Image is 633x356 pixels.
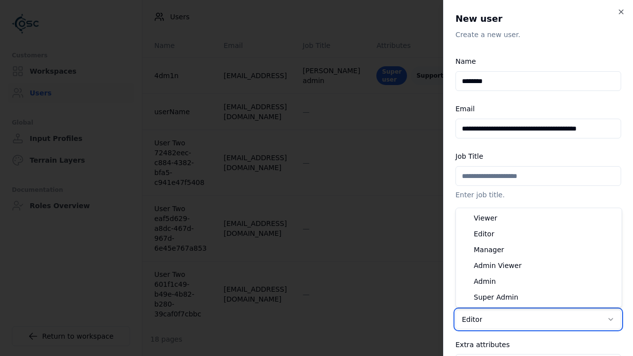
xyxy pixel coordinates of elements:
[474,245,504,255] span: Manager
[474,292,518,302] span: Super Admin
[474,213,497,223] span: Viewer
[474,276,496,286] span: Admin
[474,261,522,270] span: Admin Viewer
[474,229,494,239] span: Editor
